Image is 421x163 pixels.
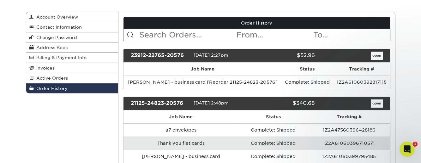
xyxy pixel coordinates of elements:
[194,100,229,105] span: [DATE] 2:48pm
[371,99,383,108] a: open
[252,52,320,60] div: $52.96
[371,52,383,60] a: open
[26,83,118,93] a: Order History
[34,45,68,50] span: Address Book
[123,76,281,89] td: [PERSON_NAME] - business card [Reorder 21125-24823-20576]
[123,150,238,163] td: [PERSON_NAME] - business card
[123,17,390,29] a: Order History
[34,35,77,40] span: Change Password
[26,42,118,53] a: Address Book
[139,29,236,41] input: Search Orders...
[238,150,308,163] td: Complete: Shipped
[126,99,194,108] div: 21125-24823-20576
[34,14,78,20] span: Account Overview
[34,86,68,91] span: Order History
[34,65,55,70] span: Invoices
[400,142,415,157] iframe: Intercom live chat
[34,25,82,30] span: Contact Information
[123,63,281,76] th: Job Name
[126,52,194,60] div: 23912-22765-20576
[26,22,118,32] a: Contact Information
[238,123,308,137] td: Complete: Shipped
[194,53,228,58] span: [DATE] 2:27pm
[238,110,308,123] th: Status
[308,137,390,150] td: 1Z2A61060396710571
[308,110,390,123] th: Tracking #
[26,73,118,83] a: Active Orders
[123,137,238,150] td: Thank you flat cards
[281,76,333,89] td: Complete: Shipped
[26,32,118,42] a: Change Password
[238,137,308,150] td: Complete: Shipped
[26,53,118,63] a: Billing & Payment Info
[123,110,238,123] th: Job Name
[236,29,313,41] input: From...
[34,76,68,81] span: Active Orders
[252,99,320,108] div: $340.68
[281,63,333,76] th: Status
[34,55,87,60] span: Billing & Payment Info
[26,63,118,73] a: Invoices
[26,12,118,22] a: Account Overview
[313,29,390,41] input: To...
[333,63,390,76] th: Tracking #
[333,76,390,89] td: 1Z2A61060392817115
[123,123,238,137] td: a7 envelopes
[412,142,418,147] span: 1
[308,123,390,137] td: 1Z2A47560396428186
[308,150,390,163] td: 1Z2A61060399795485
